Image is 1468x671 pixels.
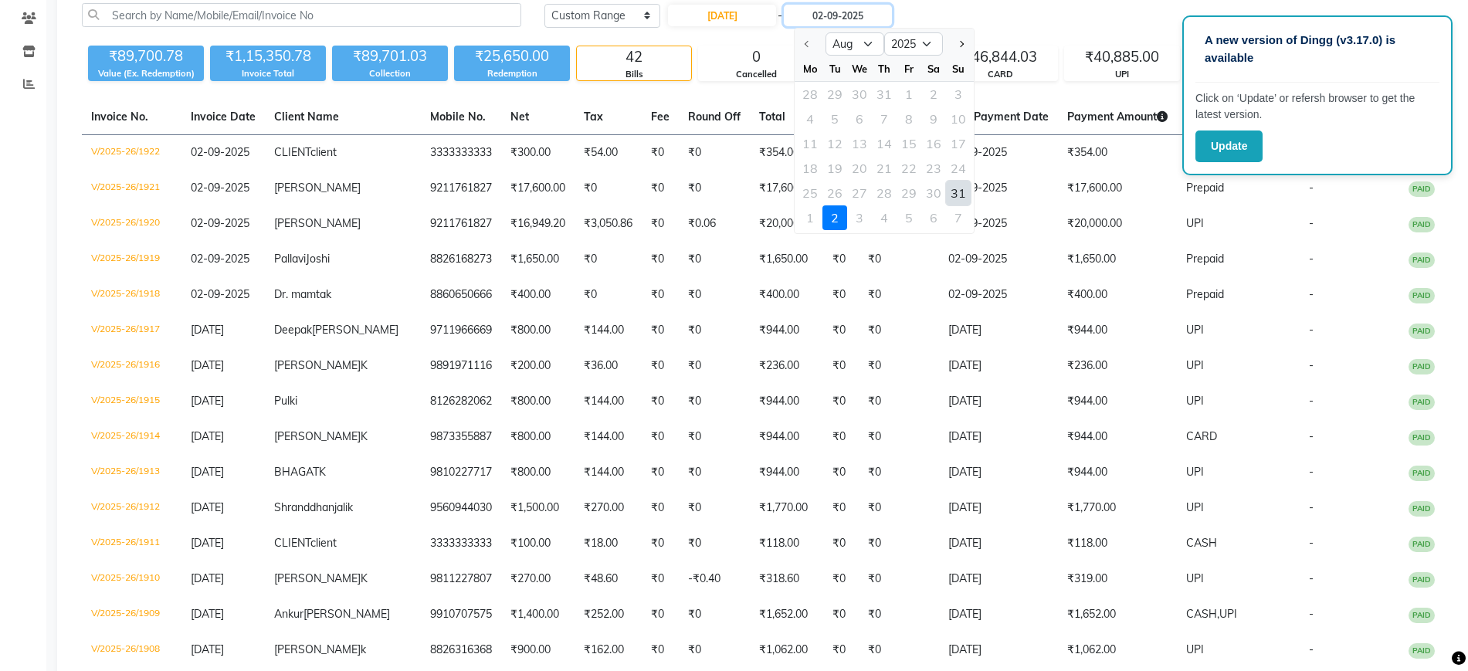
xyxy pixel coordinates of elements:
[575,135,642,171] td: ₹54.00
[679,313,750,348] td: ₹0
[274,287,326,301] span: Dr. mamta
[642,632,679,668] td: ₹0
[1309,216,1314,230] span: -
[939,632,1058,668] td: [DATE]
[946,181,971,205] div: 31
[826,32,884,56] select: Select month
[847,205,872,230] div: 3
[191,536,224,550] span: [DATE]
[642,206,679,242] td: ₹0
[191,358,224,372] span: [DATE]
[82,597,181,632] td: V/2025-26/1909
[939,419,1058,455] td: [DATE]
[1058,526,1177,561] td: ₹118.00
[1058,632,1177,668] td: ₹1,062.00
[823,384,859,419] td: ₹0
[82,277,181,313] td: V/2025-26/1918
[1309,571,1314,585] span: -
[348,500,353,514] span: k
[274,500,348,514] span: Shranddhanjali
[679,455,750,490] td: ₹0
[88,67,204,80] div: Value (Ex. Redemption)
[310,536,337,550] span: client
[575,526,642,561] td: ₹18.00
[210,67,326,80] div: Invoice Total
[501,171,575,206] td: ₹17,600.00
[642,384,679,419] td: ₹0
[191,216,249,230] span: 02-09-2025
[575,313,642,348] td: ₹144.00
[823,561,859,597] td: ₹0
[191,500,224,514] span: [DATE]
[642,171,679,206] td: ₹0
[939,597,1058,632] td: [DATE]
[954,32,968,56] button: Next month
[823,419,859,455] td: ₹0
[1186,287,1224,301] span: Prepaid
[1186,500,1204,514] span: UPI
[946,181,971,205] div: Sunday, August 31, 2025
[1309,358,1314,372] span: -
[82,490,181,526] td: V/2025-26/1912
[1186,571,1204,585] span: UPI
[939,135,1058,171] td: 02-09-2025
[191,145,249,159] span: 02-09-2025
[948,110,1049,124] span: Last Payment Date
[421,419,501,455] td: 9873355887
[939,206,1058,242] td: 02-09-2025
[1058,135,1177,171] td: ₹354.00
[679,526,750,561] td: ₹0
[1309,536,1314,550] span: -
[501,597,575,632] td: ₹1,400.00
[501,419,575,455] td: ₹800.00
[859,632,939,668] td: ₹0
[921,205,946,230] div: Saturday, September 6, 2025
[82,3,521,27] input: Search by Name/Mobile/Email/Invoice No
[679,348,750,384] td: ₹0
[1058,242,1177,277] td: ₹1,650.00
[823,313,859,348] td: ₹0
[897,205,921,230] div: Friday, September 5, 2025
[750,384,823,419] td: ₹944.00
[454,46,570,67] div: ₹25,650.00
[679,171,750,206] td: ₹0
[679,135,750,171] td: ₹0
[798,56,822,81] div: Mo
[750,313,823,348] td: ₹944.00
[651,110,670,124] span: Fee
[191,252,249,266] span: 02-09-2025
[784,5,892,26] input: End Date
[332,46,448,67] div: ₹89,701.03
[82,561,181,597] td: V/2025-26/1910
[274,358,361,372] span: [PERSON_NAME]
[1309,429,1314,443] span: -
[750,277,823,313] td: ₹400.00
[859,277,939,313] td: ₹0
[274,145,310,159] span: CLIENT
[823,277,859,313] td: ₹0
[872,205,897,230] div: Thursday, September 4, 2025
[1409,537,1435,552] span: PAID
[921,205,946,230] div: 6
[274,394,297,408] span: Pulki
[750,135,823,171] td: ₹354.00
[1409,181,1435,197] span: PAID
[421,313,501,348] td: 9711966669
[897,205,921,230] div: 5
[1065,46,1179,68] div: ₹40,885.00
[82,419,181,455] td: V/2025-26/1914
[679,561,750,597] td: -₹0.40
[421,561,501,597] td: 9811227807
[575,206,642,242] td: ₹3,050.86
[501,632,575,668] td: ₹900.00
[759,110,785,124] span: Total
[823,597,859,632] td: ₹0
[642,277,679,313] td: ₹0
[642,135,679,171] td: ₹0
[823,242,859,277] td: ₹0
[823,526,859,561] td: ₹0
[872,56,897,81] div: Th
[939,526,1058,561] td: [DATE]
[859,242,939,277] td: ₹0
[1058,597,1177,632] td: ₹1,652.00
